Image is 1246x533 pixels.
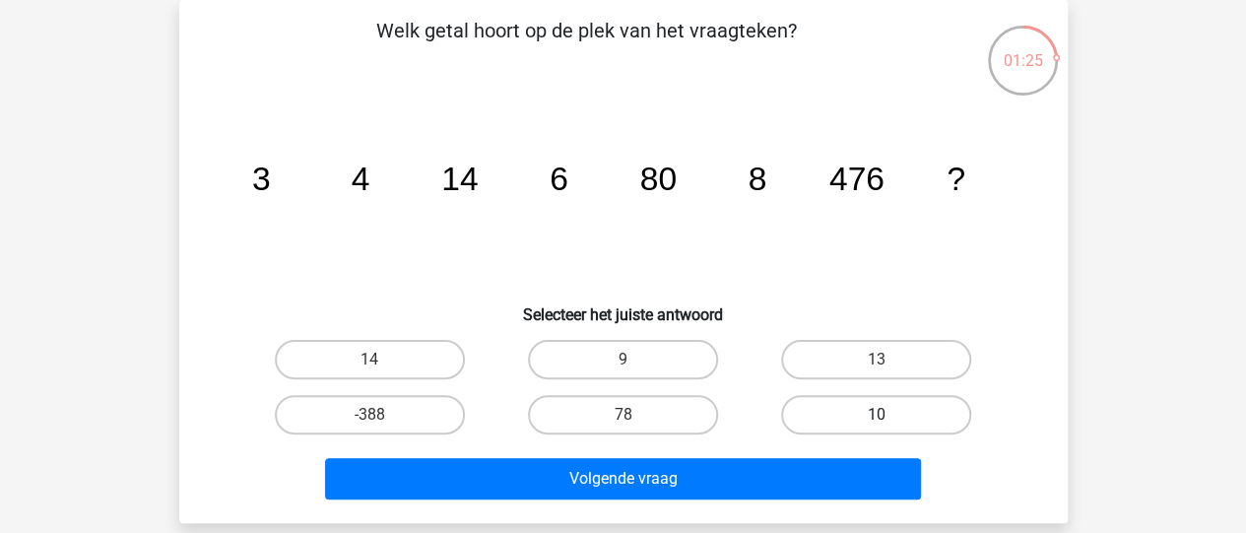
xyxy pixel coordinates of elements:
tspan: 3 [251,161,270,197]
label: 78 [528,395,718,434]
tspan: ? [947,161,965,197]
tspan: 476 [828,161,884,197]
tspan: 8 [748,161,766,197]
tspan: 80 [639,161,676,197]
button: Volgende vraag [325,458,921,500]
label: 13 [781,340,971,379]
h6: Selecteer het juiste antwoord [211,290,1036,324]
label: 9 [528,340,718,379]
label: 10 [781,395,971,434]
tspan: 4 [351,161,369,197]
div: 01:25 [986,24,1060,73]
tspan: 14 [441,161,478,197]
label: 14 [275,340,465,379]
label: -388 [275,395,465,434]
tspan: 6 [550,161,568,197]
p: Welk getal hoort op de plek van het vraagteken? [211,16,962,75]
